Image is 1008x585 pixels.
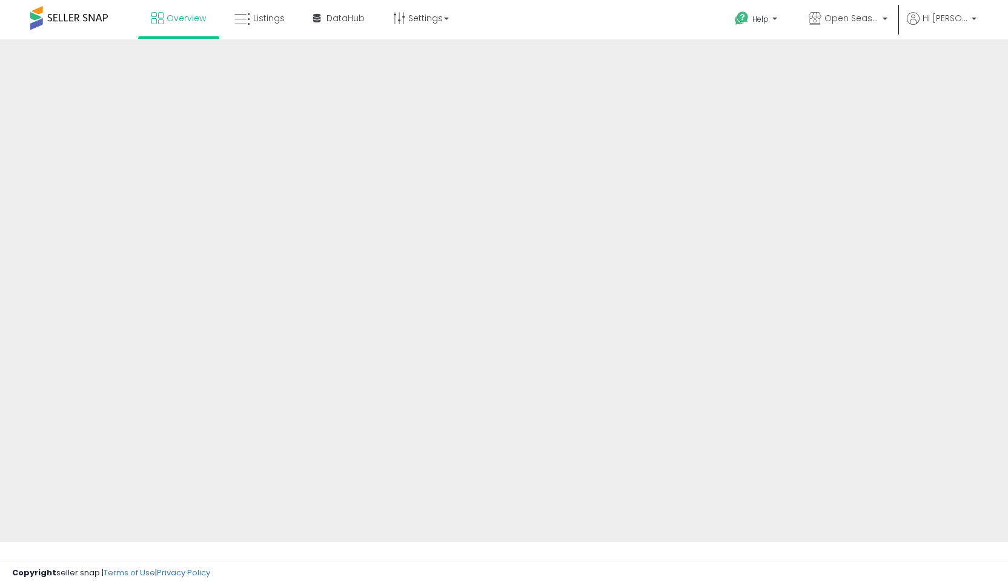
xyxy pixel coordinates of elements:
i: Get Help [734,11,749,26]
span: Open Seasons [824,12,879,24]
span: Listings [253,12,285,24]
span: Help [752,14,769,24]
span: Overview [167,12,206,24]
span: Hi [PERSON_NAME] [923,12,968,24]
a: Help [725,2,789,39]
a: Hi [PERSON_NAME] [907,12,976,39]
span: DataHub [327,12,365,24]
